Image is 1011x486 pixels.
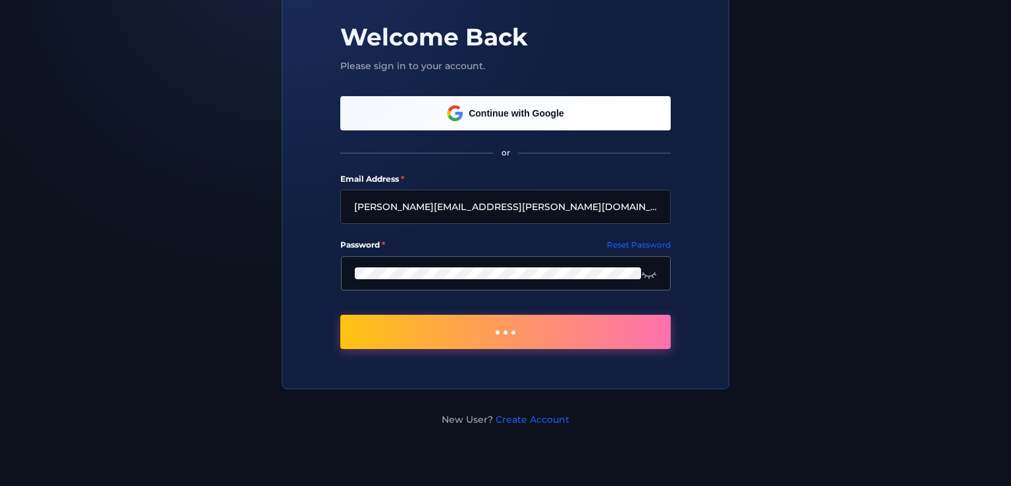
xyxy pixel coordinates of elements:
div: Please sign in to your account. [340,59,671,72]
button: Continue with Google [340,96,671,130]
a: Reset Password [607,240,671,250]
div: Welcome Back [340,22,671,51]
a: Create Account [496,414,569,425]
p: or [502,148,510,158]
div: New User? [442,413,569,426]
label: Password [340,240,385,250]
label: Email Address [340,174,404,184]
